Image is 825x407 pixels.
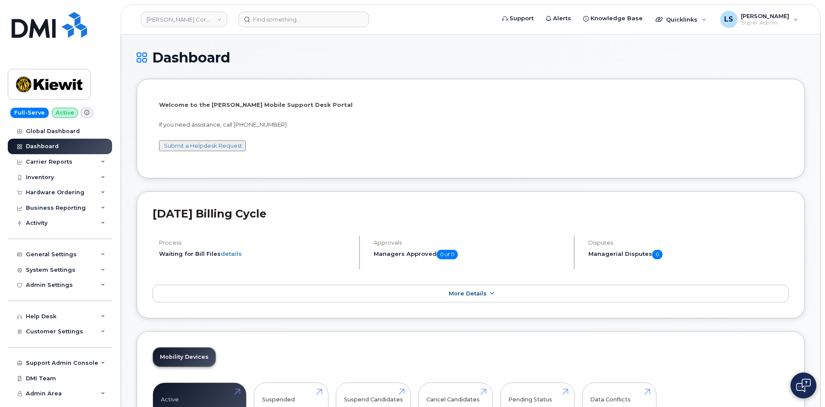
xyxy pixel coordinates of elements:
h1: Dashboard [137,50,805,65]
h4: Process [159,239,352,246]
h5: Managerial Disputes [588,250,789,259]
h4: Approvals [374,239,566,246]
p: If you need assistance, call [PHONE_NUMBER] [159,121,782,129]
a: Mobility Devices [153,348,216,367]
span: 0 of 0 [437,250,458,259]
h2: [DATE] Billing Cycle [153,207,789,220]
img: Open chat [796,379,811,392]
h5: Managers Approved [374,250,566,259]
button: Submit a Helpdesk Request [159,140,246,151]
h4: Disputes [588,239,789,246]
span: More Details [449,290,487,297]
p: Welcome to the [PERSON_NAME] Mobile Support Desk Portal [159,101,782,109]
a: details [221,250,242,257]
span: 0 [652,250,662,259]
a: Submit a Helpdesk Request [164,142,242,149]
li: Waiting for Bill Files [159,250,352,258]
